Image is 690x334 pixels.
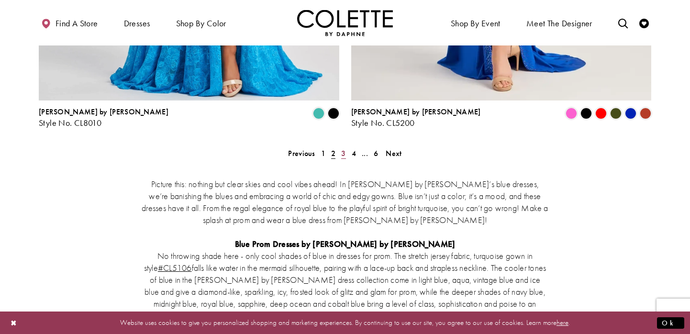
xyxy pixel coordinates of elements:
i: Black [580,108,592,119]
a: 3 [338,146,348,160]
a: Opens in new tab [158,262,192,273]
span: Find a store [56,19,98,28]
p: Picture this: nothing but clear skies and cool vibes ahead! In [PERSON_NAME] by [PERSON_NAME]’s b... [142,178,548,226]
span: Current page [328,146,338,160]
p: Website uses cookies to give you personalized shopping and marketing experiences. By continuing t... [69,316,621,329]
div: Colette by Daphne Style No. CL5200 [351,108,481,128]
a: 1 [318,146,328,160]
span: Shop by color [174,10,229,36]
span: Style No. CL8010 [39,117,101,128]
span: 3 [341,148,345,158]
span: Shop by color [176,19,226,28]
a: Find a store [39,10,100,36]
span: 4 [352,148,356,158]
i: Olive [610,108,622,119]
span: Meet the designer [526,19,592,28]
button: Submit Dialog [657,317,684,329]
strong: Blue Prom Dresses by [PERSON_NAME] by [PERSON_NAME] [235,238,456,249]
span: Shop By Event [448,10,503,36]
span: 2 [331,148,335,158]
i: Turquoise [313,108,324,119]
a: Visit Home Page [297,10,393,36]
a: ... [359,146,371,160]
span: 1 [321,148,325,158]
i: Sienna [640,108,651,119]
span: [PERSON_NAME] by [PERSON_NAME] [351,107,481,117]
span: Style No. CL5200 [351,117,415,128]
span: Dresses [122,10,153,36]
i: Royal Blue [625,108,636,119]
a: here [556,318,568,327]
span: Next [386,148,401,158]
i: Black [328,108,339,119]
span: 6 [374,148,378,158]
a: 4 [349,146,359,160]
a: Next Page [383,146,404,160]
span: Dresses [124,19,150,28]
a: Meet the designer [524,10,595,36]
button: Close Dialog [6,314,22,331]
a: Toggle search [616,10,630,36]
a: Check Wishlist [637,10,651,36]
i: Neon Pink [566,108,577,119]
span: Previous [288,148,315,158]
a: 6 [371,146,381,160]
span: ... [362,148,368,158]
i: Red [595,108,607,119]
div: Colette by Daphne Style No. CL8010 [39,108,168,128]
span: Shop By Event [451,19,501,28]
span: [PERSON_NAME] by [PERSON_NAME] [39,107,168,117]
img: Colette by Daphne [297,10,393,36]
p: No throwing shade here - only cool shades of blue in dresses for prom. The stretch jersey fabric,... [142,250,548,322]
a: Prev Page [285,146,318,160]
